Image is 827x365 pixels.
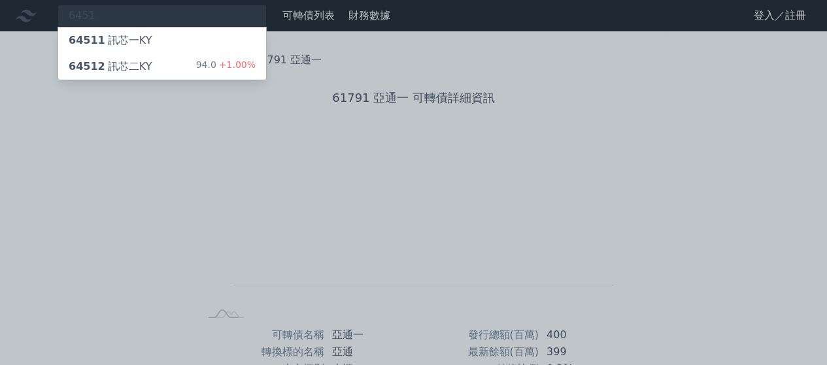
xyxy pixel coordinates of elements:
a: 64511訊芯一KY [58,27,266,54]
div: 訊芯二KY [69,59,152,74]
span: 64512 [69,60,105,72]
iframe: Chat Widget [762,302,827,365]
div: 94.0 [196,59,256,74]
span: 64511 [69,34,105,46]
div: 訊芯一KY [69,33,152,48]
span: +1.00% [216,59,256,70]
a: 64512訊芯二KY 94.0+1.00% [58,54,266,80]
div: 聊天小工具 [762,302,827,365]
